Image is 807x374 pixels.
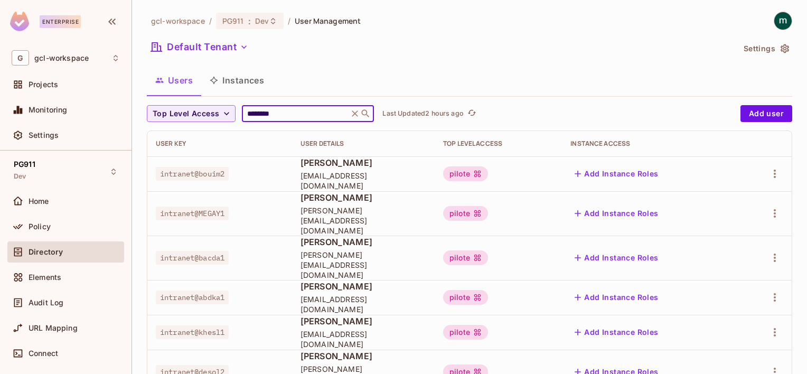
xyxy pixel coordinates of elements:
[156,207,229,220] span: intranet@MEGAY1
[301,294,426,314] span: [EMAIL_ADDRESS][DOMAIN_NAME]
[156,325,229,339] span: intranet@khesl1
[295,16,361,26] span: User Management
[156,139,284,148] div: User Key
[29,273,61,282] span: Elements
[443,325,488,340] div: pilote
[156,167,229,181] span: intranet@bouim2
[570,205,662,222] button: Add Instance Roles
[301,250,426,280] span: [PERSON_NAME][EMAIL_ADDRESS][DOMAIN_NAME]
[156,291,229,304] span: intranet@abdka1
[29,131,59,139] span: Settings
[301,157,426,169] span: [PERSON_NAME]
[301,236,426,248] span: [PERSON_NAME]
[467,108,476,119] span: refresh
[29,298,63,307] span: Audit Log
[201,67,273,93] button: Instances
[739,40,792,57] button: Settings
[466,107,478,120] button: refresh
[774,12,792,30] img: mathieu h
[443,139,553,148] div: Top Level Access
[29,248,63,256] span: Directory
[147,67,201,93] button: Users
[301,315,426,327] span: [PERSON_NAME]
[12,50,29,66] span: G
[248,17,251,25] span: :
[301,192,426,203] span: [PERSON_NAME]
[29,80,58,89] span: Projects
[14,172,26,181] span: Dev
[10,12,29,31] img: SReyMgAAAABJRU5ErkJggg==
[301,171,426,191] span: [EMAIL_ADDRESS][DOMAIN_NAME]
[40,15,81,28] div: Enterprise
[301,139,426,148] div: User Details
[301,350,426,362] span: [PERSON_NAME]
[29,106,68,114] span: Monitoring
[147,105,236,122] button: Top Level Access
[301,280,426,292] span: [PERSON_NAME]
[443,290,488,305] div: pilote
[443,250,488,265] div: pilote
[151,16,205,26] span: the active workspace
[34,54,89,62] span: Workspace: gcl-workspace
[14,160,35,169] span: PG911
[464,107,478,120] span: Click to refresh data
[570,249,662,266] button: Add Instance Roles
[288,16,290,26] li: /
[153,107,219,120] span: Top Level Access
[570,324,662,341] button: Add Instance Roles
[570,289,662,306] button: Add Instance Roles
[255,16,269,26] span: Dev
[222,16,244,26] span: PG911
[443,166,488,181] div: pilote
[29,222,51,231] span: Policy
[156,251,229,265] span: intranet@bacda1
[740,105,792,122] button: Add user
[29,197,49,205] span: Home
[29,349,58,358] span: Connect
[301,329,426,349] span: [EMAIL_ADDRESS][DOMAIN_NAME]
[29,324,78,332] span: URL Mapping
[301,205,426,236] span: [PERSON_NAME][EMAIL_ADDRESS][DOMAIN_NAME]
[382,109,463,118] p: Last Updated 2 hours ago
[570,165,662,182] button: Add Instance Roles
[209,16,212,26] li: /
[570,139,729,148] div: Instance Access
[147,39,252,55] button: Default Tenant
[443,206,488,221] div: pilote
